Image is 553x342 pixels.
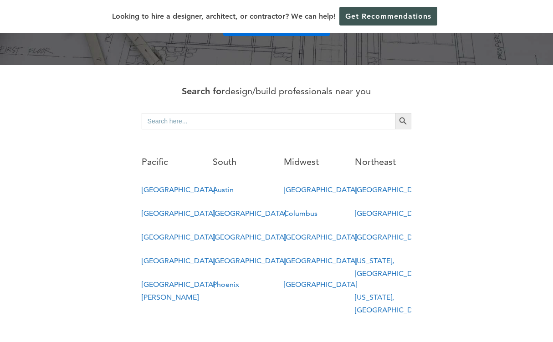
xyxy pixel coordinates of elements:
[213,233,286,241] a: [GEOGRAPHIC_DATA]
[284,209,317,218] a: Columbus
[142,154,198,170] p: Pacific
[142,256,215,265] a: [GEOGRAPHIC_DATA]
[142,209,215,218] a: [GEOGRAPHIC_DATA]
[284,280,357,289] a: [GEOGRAPHIC_DATA]
[284,154,340,170] p: Midwest
[142,83,412,99] p: design/build professionals near you
[355,233,428,241] a: [GEOGRAPHIC_DATA]
[142,185,215,194] a: [GEOGRAPHIC_DATA]
[213,209,286,218] a: [GEOGRAPHIC_DATA]
[142,113,395,129] input: Search here...
[284,185,357,194] a: [GEOGRAPHIC_DATA]
[213,256,286,265] a: [GEOGRAPHIC_DATA]
[355,154,411,170] p: Northeast
[355,293,428,314] a: [US_STATE], [GEOGRAPHIC_DATA]
[142,280,215,301] a: [GEOGRAPHIC_DATA][PERSON_NAME]
[355,209,428,218] a: [GEOGRAPHIC_DATA]
[182,86,225,97] strong: Search for
[355,256,428,278] a: [US_STATE], [GEOGRAPHIC_DATA]
[213,154,269,170] p: South
[142,233,215,241] a: [GEOGRAPHIC_DATA]
[284,256,357,265] a: [GEOGRAPHIC_DATA]
[284,233,357,241] a: [GEOGRAPHIC_DATA]
[339,7,437,26] a: Get Recommendations
[355,185,428,194] a: [GEOGRAPHIC_DATA]
[398,116,408,126] svg: Search
[213,185,234,194] a: Austin
[213,280,239,289] a: Phoenix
